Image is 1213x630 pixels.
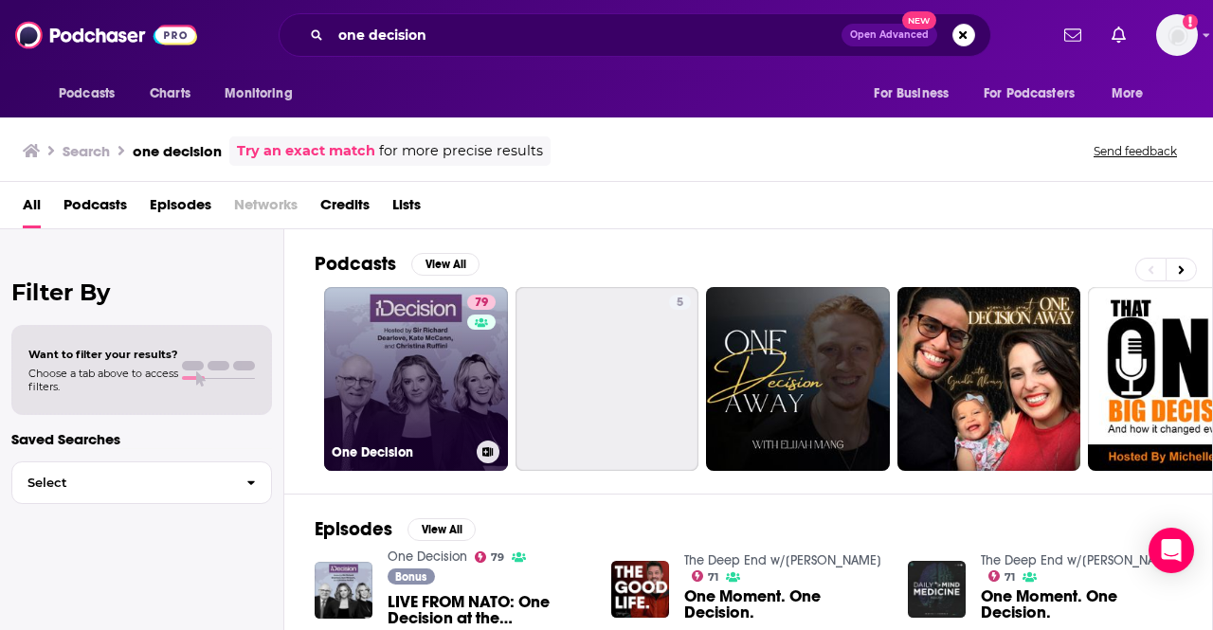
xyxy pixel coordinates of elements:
a: Charts [137,76,202,112]
h2: Filter By [11,279,272,306]
span: Select [12,477,231,489]
span: Open Advanced [850,30,929,40]
button: View All [407,518,476,541]
h3: one decision [133,142,222,160]
a: Show notifications dropdown [1057,19,1089,51]
a: All [23,189,41,228]
div: Search podcasts, credits, & more... [279,13,991,57]
span: For Podcasters [984,81,1075,107]
svg: Add a profile image [1183,14,1198,29]
a: The Deep End w/Taylor Welch [981,552,1178,568]
span: for more precise results [379,140,543,162]
span: For Business [874,81,949,107]
button: View All [411,253,480,276]
span: Charts [150,81,190,107]
button: Show profile menu [1156,14,1198,56]
a: One Decision [388,549,467,565]
button: open menu [1098,76,1168,112]
a: 79 [467,295,496,310]
h2: Podcasts [315,252,396,276]
button: open menu [860,76,972,112]
span: Choose a tab above to access filters. [28,367,178,393]
a: 5 [516,287,699,471]
span: Networks [234,189,298,228]
a: Try an exact match [237,140,375,162]
a: Lists [392,189,421,228]
a: Episodes [150,189,211,228]
span: New [902,11,936,29]
span: 79 [475,294,488,313]
a: 5 [669,295,691,310]
span: 79 [491,553,504,562]
a: Show notifications dropdown [1104,19,1133,51]
div: Open Intercom Messenger [1149,528,1194,573]
a: 71 [988,570,1016,582]
a: 79One Decision [324,287,508,471]
a: LIVE FROM NATO: One Decision at the Summit [388,594,588,626]
span: Logged in as ClarissaGuerrero [1156,14,1198,56]
span: Want to filter your results? [28,348,178,361]
img: User Profile [1156,14,1198,56]
a: Podcasts [63,189,127,228]
span: 5 [677,294,683,313]
span: 71 [708,573,718,582]
span: 71 [1005,573,1015,582]
img: One Moment. One Decision. [908,561,966,619]
p: Saved Searches [11,430,272,448]
button: Open AdvancedNew [842,24,937,46]
span: LIVE FROM NATO: One Decision at the [GEOGRAPHIC_DATA] [388,594,588,626]
img: Podchaser - Follow, Share and Rate Podcasts [15,17,197,53]
button: Send feedback [1088,143,1183,159]
span: More [1112,81,1144,107]
a: One Moment. One Decision. [981,588,1182,621]
button: open menu [211,76,317,112]
a: 79 [475,551,505,563]
a: The Deep End w/Taylor Welch [684,552,881,568]
span: Podcasts [59,81,115,107]
a: PodcastsView All [315,252,480,276]
input: Search podcasts, credits, & more... [331,20,842,50]
a: One Moment. One Decision. [684,588,885,621]
button: Select [11,461,272,504]
img: LIVE FROM NATO: One Decision at the Summit [315,562,372,620]
span: Monitoring [225,81,292,107]
span: Bonus [395,571,426,583]
a: 71 [692,570,719,582]
a: EpisodesView All [315,517,476,541]
button: open menu [45,76,139,112]
img: One Moment. One Decision. [611,561,669,619]
h2: Episodes [315,517,392,541]
a: Credits [320,189,370,228]
button: open menu [971,76,1102,112]
h3: One Decision [332,444,469,460]
h3: Search [63,142,110,160]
